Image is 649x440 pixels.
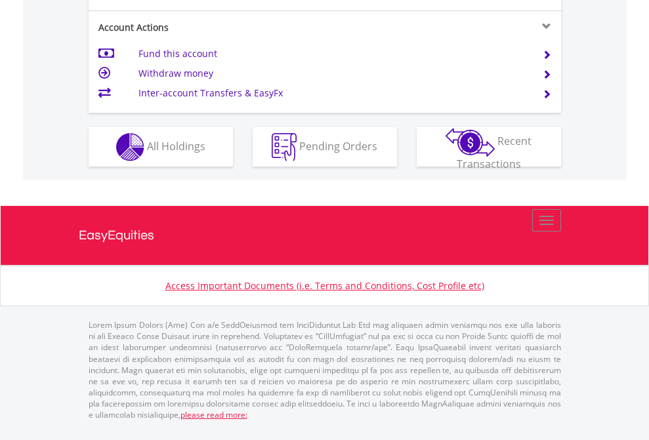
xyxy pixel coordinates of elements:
[116,133,144,161] img: holdings-wht.png
[180,409,247,420] a: please read more:
[138,83,526,103] td: Inter-account Transfers & EasyFx
[138,44,526,64] td: Fund this account
[89,21,325,34] div: Account Actions
[165,279,484,292] a: Access Important Documents (i.e. Terms and Conditions, Cost Profile etc)
[253,127,397,167] button: Pending Orders
[446,128,495,157] img: transactions-zar-wht.png
[417,127,561,167] button: Recent Transactions
[79,206,571,265] a: EasyEquities
[147,138,205,153] span: All Holdings
[299,138,377,153] span: Pending Orders
[138,64,526,83] td: Withdraw money
[89,127,233,167] button: All Holdings
[89,319,561,420] p: Lorem Ipsum Dolors (Ame) Con a/e SeddOeiusmod tem InciDiduntut Lab Etd mag aliquaen admin veniamq...
[272,133,297,161] img: pending_instructions-wht.png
